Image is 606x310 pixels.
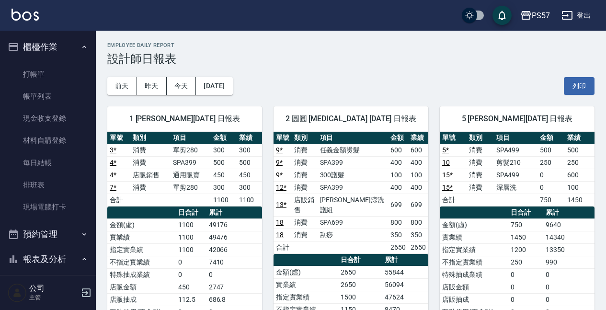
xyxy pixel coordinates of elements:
a: 10 [442,159,450,166]
td: 49176 [206,218,262,231]
a: 現場電腦打卡 [4,196,92,218]
a: 18 [276,231,284,239]
td: 100 [388,169,408,181]
td: 實業績 [107,231,176,243]
td: 消費 [292,144,318,156]
td: 14340 [543,231,595,243]
td: 250 [537,156,564,169]
td: [PERSON_NAME]涼洗護組 [318,194,389,216]
td: 消費 [467,169,493,181]
button: 櫃檯作業 [4,34,92,59]
td: 0 [176,268,206,281]
button: 今天 [167,77,196,95]
td: 400 [408,181,428,194]
td: SPA399 [171,156,211,169]
td: 0 [537,181,564,194]
th: 項目 [318,132,389,144]
td: 42066 [206,243,262,256]
td: 699 [408,194,428,216]
td: 合計 [274,241,292,253]
h5: 公司 [29,284,78,293]
td: 0 [206,268,262,281]
td: 通用販賣 [171,169,211,181]
div: PS57 [532,10,550,22]
h2: Employee Daily Report [107,42,595,48]
td: 店販金額 [440,281,508,293]
td: 400 [408,156,428,169]
td: 消費 [292,229,318,241]
td: 250 [565,156,595,169]
td: 350 [408,229,428,241]
td: 實業績 [440,231,508,243]
td: 2650 [338,278,382,291]
button: 列印 [564,77,595,95]
td: 1200 [508,243,543,256]
td: 750 [508,218,543,231]
td: 消費 [292,216,318,229]
td: 250 [508,256,543,268]
td: 500 [537,144,564,156]
td: 400 [388,181,408,194]
td: 699 [388,194,408,216]
td: 500 [211,156,236,169]
td: 49476 [206,231,262,243]
td: 7410 [206,256,262,268]
button: 預約管理 [4,222,92,247]
td: 金額(虛) [107,218,176,231]
span: 2 圓圓 [MEDICAL_DATA] [DATE] 日報表 [285,114,417,124]
td: 0 [543,281,595,293]
span: 1 [PERSON_NAME][DATE] 日報表 [119,114,251,124]
td: 合計 [107,194,130,206]
td: 350 [388,229,408,241]
td: 1100 [176,231,206,243]
td: 300護髮 [318,169,389,181]
th: 業績 [408,132,428,144]
td: 店販銷售 [130,169,171,181]
td: 0 [508,293,543,306]
td: 消費 [292,181,318,194]
td: 0 [543,293,595,306]
td: 1450 [565,194,595,206]
th: 金額 [388,132,408,144]
td: 55844 [382,266,428,278]
th: 累計 [382,254,428,266]
button: 昨天 [137,77,167,95]
td: 特殊抽成業績 [440,268,508,281]
th: 日合計 [176,207,206,219]
td: 1100 [176,218,206,231]
th: 日合計 [508,207,543,219]
a: 18 [276,218,284,226]
td: 剪髮210 [494,156,538,169]
span: 5 [PERSON_NAME][DATE] 日報表 [451,114,583,124]
a: 排班表 [4,174,92,196]
th: 項目 [494,132,538,144]
a: 每日結帳 [4,152,92,174]
a: 材料自購登錄 [4,129,92,151]
img: Logo [11,9,39,21]
td: 消費 [130,144,171,156]
td: 686.8 [206,293,262,306]
td: 600 [565,169,595,181]
td: 金額(虛) [274,266,338,278]
th: 日合計 [338,254,382,266]
td: 0 [176,256,206,268]
td: 600 [408,144,428,156]
th: 類別 [292,132,318,144]
th: 項目 [171,132,211,144]
td: 指定實業績 [440,243,508,256]
th: 業績 [565,132,595,144]
th: 累計 [206,207,262,219]
th: 類別 [467,132,493,144]
td: 指定實業績 [274,291,338,303]
td: 47624 [382,291,428,303]
th: 單號 [107,132,130,144]
button: save [492,6,512,25]
td: 0 [508,268,543,281]
td: 300 [211,144,236,156]
td: 2747 [206,281,262,293]
td: 任義金額燙髮 [318,144,389,156]
p: 主管 [29,293,78,302]
td: 300 [237,181,262,194]
td: 100 [408,169,428,181]
td: 深層洗 [494,181,538,194]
